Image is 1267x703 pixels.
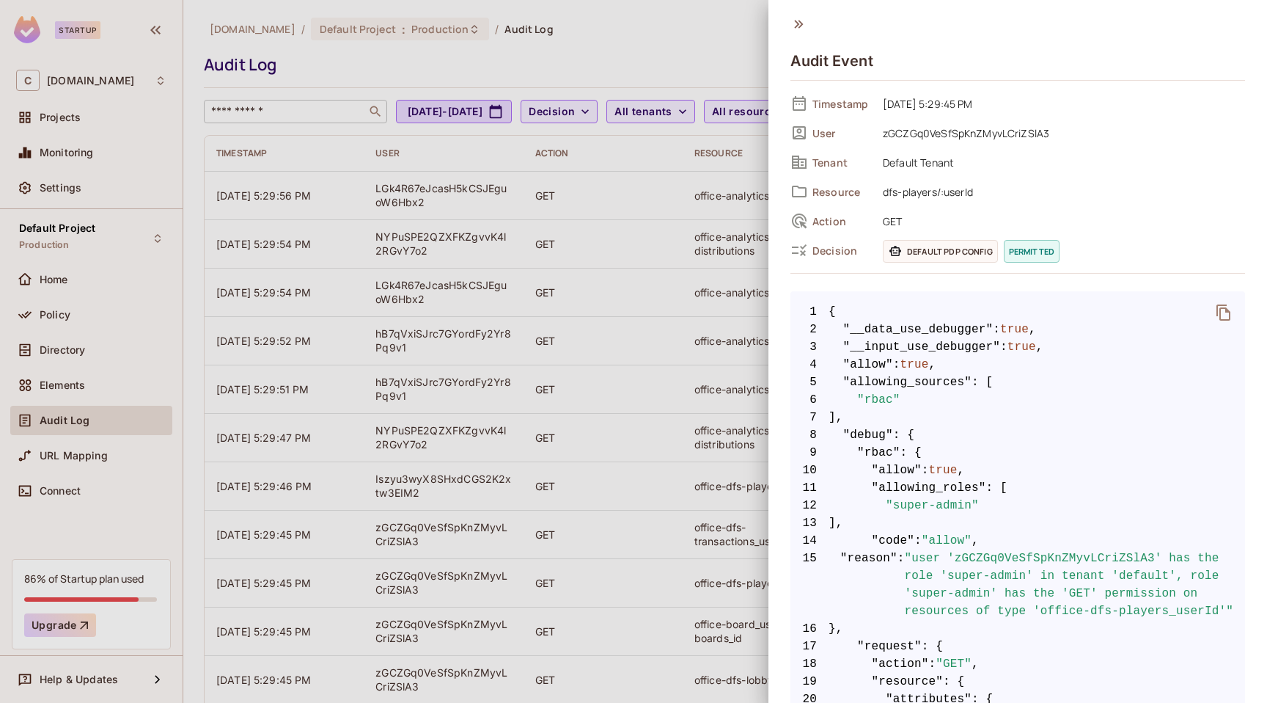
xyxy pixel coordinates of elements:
span: Resource [812,185,871,199]
span: : [897,550,905,620]
span: 4 [790,356,829,374]
span: dfs-players/:userId [875,183,1245,200]
span: 12 [790,497,829,514]
span: }, [790,620,1245,638]
span: ], [790,409,1245,426]
span: : [993,321,1000,338]
span: Action [812,214,871,228]
span: "reason" [840,550,897,620]
span: "rbac" [857,444,900,462]
span: 5 [790,374,829,391]
span: : { [922,638,943,655]
span: permitted [1004,240,1059,263]
span: Default Tenant [875,153,1245,171]
span: 2 [790,321,829,338]
span: 8 [790,426,829,444]
span: User [812,126,871,140]
span: 19 [790,673,829,691]
span: [DATE] 5:29:45 PM [875,95,1245,112]
span: "__input_use_debugger" [843,338,1001,356]
span: "GET" [936,655,972,673]
span: { [829,303,836,321]
span: "allow" [922,532,972,550]
span: Timestamp [812,97,871,111]
span: true [1007,338,1036,356]
span: "rbac" [857,391,900,409]
span: : [929,655,936,673]
span: 17 [790,638,829,655]
span: 18 [790,655,829,673]
span: , [972,655,979,673]
span: , [1029,321,1036,338]
span: "code" [872,532,915,550]
span: 10 [790,462,829,479]
span: GET [875,212,1245,230]
span: "request" [857,638,922,655]
span: Default PDP config [883,240,998,263]
span: 6 [790,391,829,409]
span: "allow" [872,462,922,479]
span: 11 [790,479,829,497]
span: : { [893,426,914,444]
span: , [1036,338,1043,356]
span: : [922,462,929,479]
span: : [ [972,374,993,391]
span: , [972,532,979,550]
span: : [1000,338,1007,356]
span: "allowing_sources" [843,374,972,391]
span: "allow" [843,356,893,374]
span: Decision [812,244,871,258]
span: true [1000,321,1029,338]
span: zGCZGq0VeSfSpKnZMyvLCriZSlA3 [875,124,1245,142]
button: delete [1206,295,1241,330]
span: , [929,356,936,374]
span: "allowing_roles" [872,479,986,497]
span: ], [790,514,1245,532]
span: 16 [790,620,829,638]
span: , [958,462,965,479]
h4: Audit Event [790,52,873,70]
span: 3 [790,338,829,356]
span: 15 [790,550,829,620]
span: "super-admin" [886,497,979,514]
span: : { [900,444,922,462]
span: 9 [790,444,829,462]
span: true [900,356,929,374]
span: Tenant [812,156,871,170]
span: 7 [790,409,829,426]
span: : [ [986,479,1007,497]
span: : [914,532,922,550]
span: : [893,356,900,374]
span: "user 'zGCZGq0VeSfSpKnZMyvLCriZSlA3' has the role 'super-admin' in tenant 'default', role 'super-... [904,550,1245,620]
span: 14 [790,532,829,550]
span: "action" [872,655,929,673]
span: : { [943,673,964,691]
span: true [929,462,958,479]
span: "debug" [843,426,893,444]
span: "resource" [872,673,944,691]
span: "__data_use_debugger" [843,321,994,338]
span: 13 [790,514,829,532]
span: 1 [790,303,829,321]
